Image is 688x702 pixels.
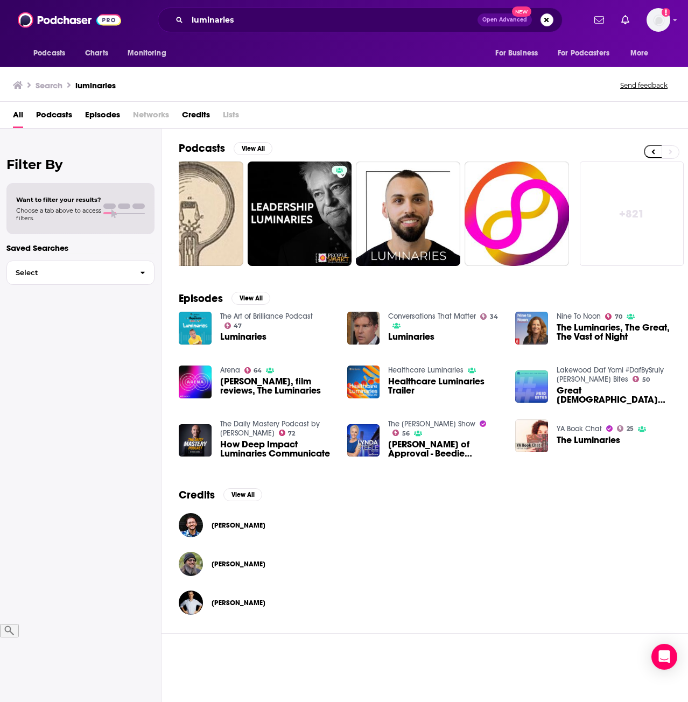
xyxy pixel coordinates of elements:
[490,314,498,319] span: 34
[347,366,380,398] a: Healthcare Luminaries Trailer
[615,314,622,319] span: 70
[392,430,410,436] a: 56
[388,377,502,395] a: Healthcare Luminaries Trailer
[557,366,664,384] a: Lakewood Daf Yomi #DafBySruly Reid Bites
[347,312,380,345] img: Luminaries
[16,196,101,203] span: Want to filter your results?
[647,8,670,32] button: Show profile menu
[212,521,265,530] a: Ethan Waldman
[231,292,270,305] button: View All
[78,43,115,64] a: Charts
[18,10,121,30] img: Podchaser - Follow, Share and Rate Podcasts
[605,313,622,320] a: 70
[388,312,476,321] a: Conversations That Matter
[179,508,671,543] button: Ethan WaldmanEthan Waldman
[388,419,475,429] a: The Jas Johal Show
[557,312,601,321] a: Nine To Noon
[179,488,262,502] a: CreditsView All
[179,552,203,576] img: Aaron Schafer
[212,599,265,607] a: Jeff Krasno
[388,366,464,375] a: Healthcare Luminaries
[288,431,295,436] span: 72
[33,46,65,61] span: Podcasts
[179,142,272,155] a: PodcastsView All
[220,419,320,438] a: The Daily Mastery Podcast by Robin Sharma
[647,8,670,32] span: Logged in as mmjamo
[347,424,380,457] img: Steele of Approval - Beedie Luminaries
[488,43,551,64] button: open menu
[557,436,620,445] a: The Luminaries
[662,8,670,17] svg: Add a profile image
[6,243,155,253] p: Saved Searches
[617,425,634,432] a: 25
[212,599,265,607] span: [PERSON_NAME]
[212,521,265,530] span: [PERSON_NAME]
[220,377,334,395] a: JyellowL, film reviews, The Luminaries
[179,547,671,581] button: Aaron SchaferAaron Schafer
[13,106,23,128] a: All
[647,8,670,32] img: User Profile
[158,8,563,32] div: Search podcasts, credits, & more...
[179,142,225,155] h2: Podcasts
[179,586,671,620] button: Jeff KrasnoJeff Krasno
[179,591,203,615] img: Jeff Krasno
[220,440,334,458] a: How Deep Impact Luminaries Communicate
[402,431,410,436] span: 56
[6,261,155,285] button: Select
[557,386,671,404] span: Great [DEMOGRAPHIC_DATA] Luminaries
[590,11,608,29] a: Show notifications dropdown
[254,368,262,373] span: 64
[179,424,212,457] img: How Deep Impact Luminaries Communicate
[627,426,634,431] span: 25
[551,43,625,64] button: open menu
[85,46,108,61] span: Charts
[388,440,502,458] a: Steele of Approval - Beedie Luminaries
[617,11,634,29] a: Show notifications dropdown
[133,106,169,128] span: Networks
[187,11,478,29] input: Search podcasts, credits, & more...
[495,46,538,61] span: For Business
[223,106,239,128] span: Lists
[6,157,155,172] h2: Filter By
[515,419,548,452] img: The Luminaries
[515,312,548,345] img: The Luminaries, The Great, The Vast of Night
[182,106,210,128] a: Credits
[617,81,671,90] button: Send feedback
[179,312,212,345] img: Luminaries
[633,376,650,382] a: 50
[179,513,203,537] img: Ethan Waldman
[36,106,72,128] span: Podcasts
[623,43,662,64] button: open menu
[630,46,649,61] span: More
[220,332,266,341] span: Luminaries
[220,312,313,321] a: The Art of Brilliance Podcast
[128,46,166,61] span: Monitoring
[279,430,296,436] a: 72
[482,17,527,23] span: Open Advanced
[478,13,532,26] button: Open AdvancedNew
[85,106,120,128] a: Episodes
[120,43,180,64] button: open menu
[557,323,671,341] a: The Luminaries, The Great, The Vast of Night
[179,488,215,502] h2: Credits
[224,322,242,329] a: 47
[388,440,502,458] span: [PERSON_NAME] of Approval - Beedie Luminaries
[388,332,434,341] a: Luminaries
[642,377,650,382] span: 50
[75,80,116,90] h3: luminaries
